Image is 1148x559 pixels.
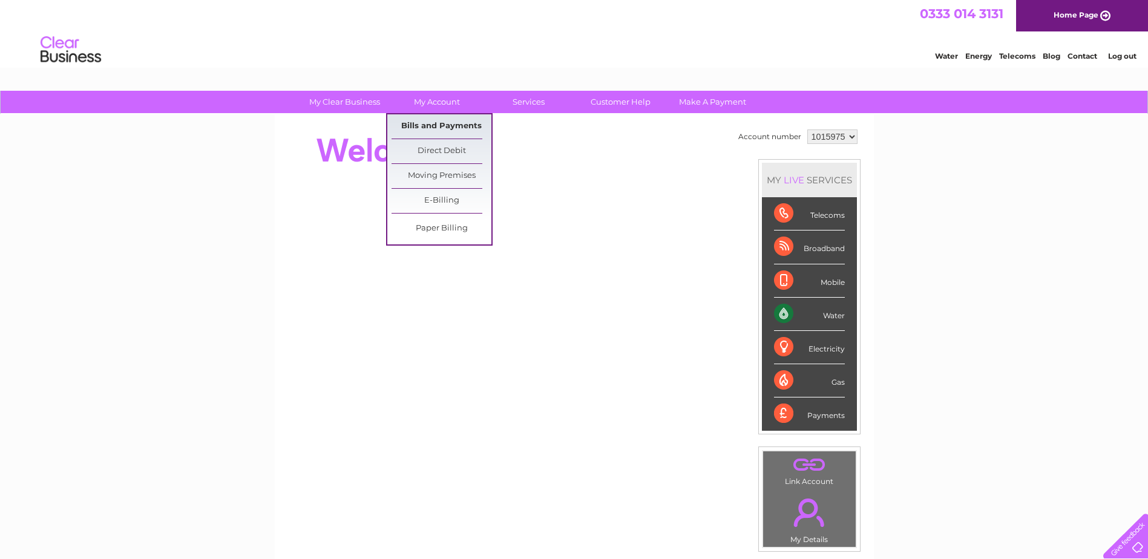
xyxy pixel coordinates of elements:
[392,217,491,241] a: Paper Billing
[766,454,853,476] a: .
[295,91,395,113] a: My Clear Business
[763,488,856,548] td: My Details
[774,331,845,364] div: Electricity
[762,163,857,197] div: MY SERVICES
[774,364,845,397] div: Gas
[392,164,491,188] a: Moving Premises
[774,230,845,264] div: Broadband
[965,51,992,60] a: Energy
[387,91,487,113] a: My Account
[781,174,807,186] div: LIVE
[1068,51,1097,60] a: Contact
[392,114,491,139] a: Bills and Payments
[935,51,958,60] a: Water
[774,197,845,230] div: Telecoms
[735,126,804,147] td: Account number
[999,51,1035,60] a: Telecoms
[774,298,845,331] div: Water
[571,91,671,113] a: Customer Help
[392,189,491,213] a: E-Billing
[763,451,856,489] td: Link Account
[774,397,845,430] div: Payments
[1108,51,1137,60] a: Log out
[774,264,845,298] div: Mobile
[663,91,763,113] a: Make A Payment
[289,7,861,59] div: Clear Business is a trading name of Verastar Limited (registered in [GEOGRAPHIC_DATA] No. 3667643...
[40,31,102,68] img: logo.png
[920,6,1003,21] a: 0333 014 3131
[1043,51,1060,60] a: Blog
[392,139,491,163] a: Direct Debit
[766,491,853,534] a: .
[479,91,579,113] a: Services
